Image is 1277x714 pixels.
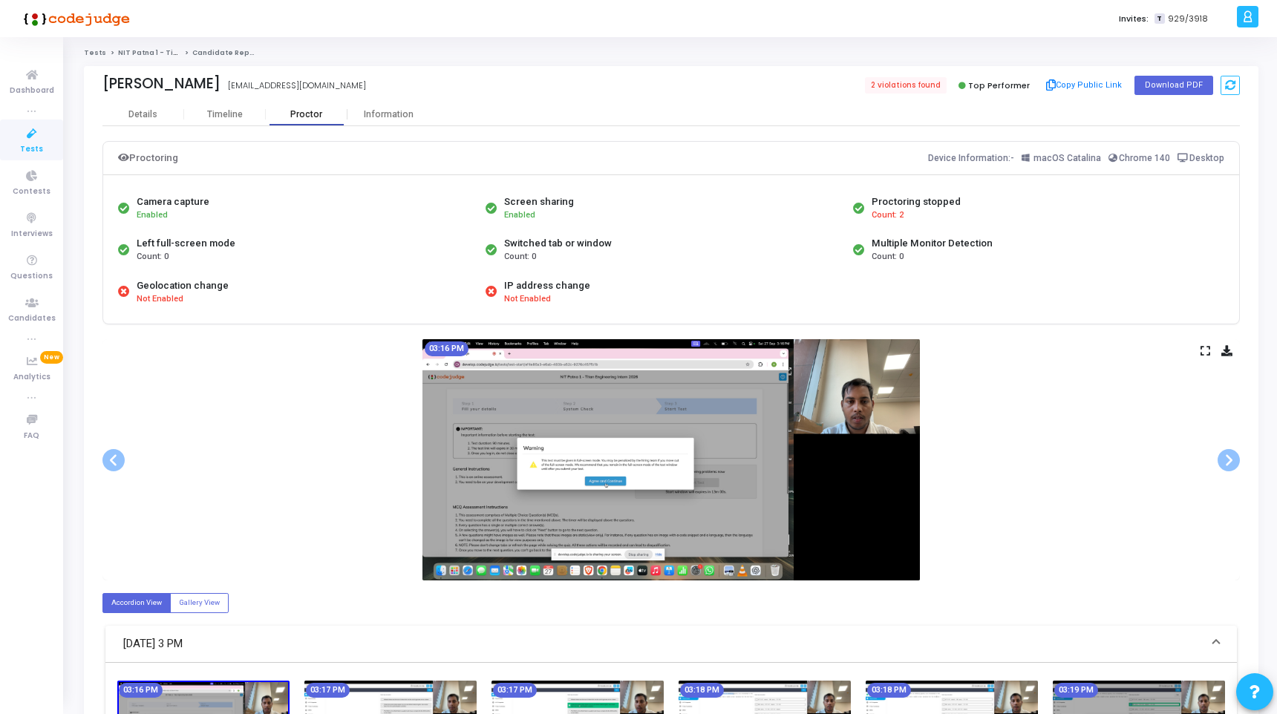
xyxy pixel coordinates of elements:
[105,626,1237,663] mat-expansion-panel-header: [DATE] 3 PM
[11,228,53,240] span: Interviews
[865,77,947,94] span: 2 violations found
[1154,13,1164,24] span: T
[1033,153,1101,163] span: macOS Catalina
[137,251,169,263] span: Count: 0
[137,210,168,220] span: Enabled
[192,48,261,57] span: Candidate Report
[872,236,993,251] div: Multiple Monitor Detection
[84,48,106,57] a: Tests
[347,109,429,120] div: Information
[422,339,920,580] img: screenshot-1758966419592.jpeg
[504,278,590,293] div: IP address change
[102,593,171,613] label: Accordion View
[504,210,535,220] span: Enabled
[170,593,229,613] label: Gallery View
[137,194,209,209] div: Camera capture
[40,351,63,364] span: New
[306,683,350,698] mat-chip: 03:17 PM
[1054,683,1098,698] mat-chip: 03:19 PM
[137,278,229,293] div: Geolocation change
[493,683,537,698] mat-chip: 03:17 PM
[123,635,1201,652] mat-panel-title: [DATE] 3 PM
[13,371,50,384] span: Analytics
[84,48,1258,58] nav: breadcrumb
[504,293,551,306] span: Not Enabled
[207,109,243,120] div: Timeline
[118,149,178,167] div: Proctoring
[1189,153,1224,163] span: Desktop
[228,79,366,92] div: [EMAIL_ADDRESS][DOMAIN_NAME]
[1042,74,1127,96] button: Copy Public Link
[1134,76,1213,95] button: Download PDF
[1168,13,1208,25] span: 929/3918
[968,79,1030,91] span: Top Performer
[1119,13,1149,25] label: Invites:
[19,4,130,33] img: logo
[102,75,221,92] div: [PERSON_NAME]
[504,236,612,251] div: Switched tab or window
[8,312,56,325] span: Candidates
[872,251,904,263] span: Count: 0
[10,270,53,283] span: Questions
[13,186,50,198] span: Contests
[119,683,163,698] mat-chip: 03:16 PM
[504,194,574,209] div: Screen sharing
[137,236,235,251] div: Left full-screen mode
[872,209,904,222] span: Count: 2
[425,341,468,356] mat-chip: 03:16 PM
[1119,153,1170,163] span: Chrome 140
[137,293,183,306] span: Not Enabled
[20,143,43,156] span: Tests
[10,85,54,97] span: Dashboard
[867,683,911,698] mat-chip: 03:18 PM
[872,194,961,209] div: Proctoring stopped
[24,430,39,442] span: FAQ
[680,683,724,698] mat-chip: 03:18 PM
[504,251,536,263] span: Count: 0
[118,48,276,57] a: NIT Patna 1 - Titan Engineering Intern 2026
[128,109,157,120] div: Details
[928,149,1225,167] div: Device Information:-
[266,109,347,120] div: Proctor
